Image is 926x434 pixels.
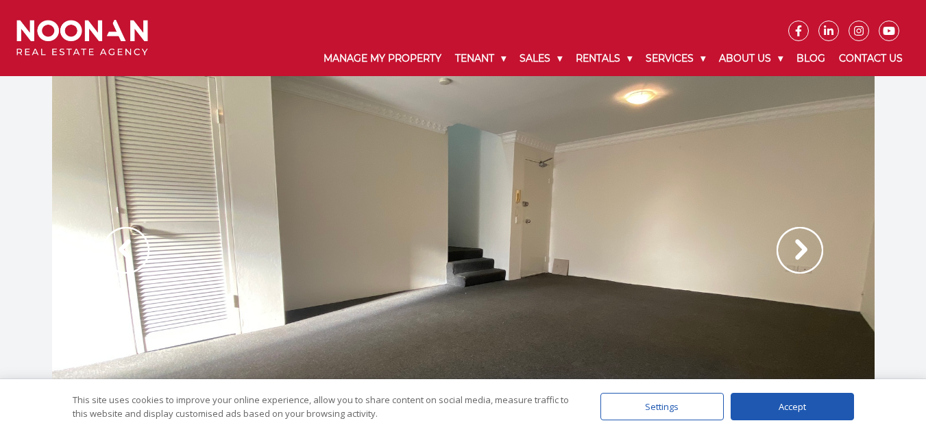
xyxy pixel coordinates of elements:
[513,41,569,76] a: Sales
[73,393,573,420] div: This site uses cookies to improve your online experience, allow you to share content on social me...
[639,41,712,76] a: Services
[448,41,513,76] a: Tenant
[569,41,639,76] a: Rentals
[832,41,910,76] a: Contact Us
[103,227,149,274] img: Arrow slider
[600,393,724,420] div: Settings
[712,41,790,76] a: About Us
[317,41,448,76] a: Manage My Property
[16,20,148,56] img: Noonan Real Estate Agency
[777,227,823,274] img: Arrow slider
[790,41,832,76] a: Blog
[731,393,854,420] div: Accept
